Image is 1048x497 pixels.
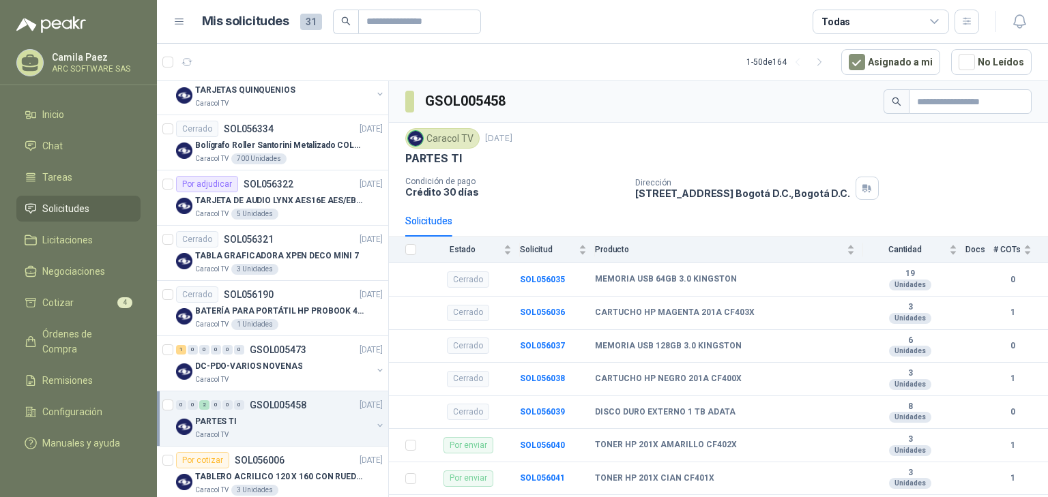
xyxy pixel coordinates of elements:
[231,319,278,330] div: 1 Unidades
[231,153,287,164] div: 700 Unidades
[42,170,72,185] span: Tareas
[176,474,192,490] img: Company Logo
[889,478,931,489] div: Unidades
[176,363,192,380] img: Company Logo
[405,177,624,186] p: Condición de pago
[244,179,293,189] p: SOL056322
[993,439,1032,452] b: 1
[195,209,229,220] p: Caracol TV
[157,226,388,281] a: CerradoSOL056321[DATE] Company LogoTABLA GRAFICADORA XPEN DECO MINI 7Caracol TV3 Unidades
[195,98,229,109] p: Caracol TV
[176,142,192,159] img: Company Logo
[176,452,229,468] div: Por cotizar
[443,437,493,453] div: Por enviar
[520,245,576,254] span: Solicitud
[224,235,274,244] p: SOL056321
[176,65,385,109] a: 0 0 0 0 0 0 GSOL005489[DATE] Company LogoTARJETAS QUINQUENIOSCaracol TV
[405,128,480,149] div: Caracol TV
[360,454,383,467] p: [DATE]
[520,275,565,284] a: SOL056035
[993,237,1048,263] th: # COTs
[595,374,742,385] b: CARTUCHO HP NEGRO 201A CF400X
[42,404,102,419] span: Configuración
[176,231,218,247] div: Cerrado
[176,308,192,325] img: Company Logo
[520,407,565,417] a: SOL056039
[42,436,120,451] span: Manuales y ayuda
[635,187,849,199] p: [STREET_ADDRESS] Bogotá D.C. , Bogotá D.C.
[176,342,385,385] a: 1 0 0 0 0 0 GSOL005473[DATE] Company LogoDC-PDO-VARIOS NOVENASCaracol TV
[16,367,141,393] a: Remisiones
[250,345,306,355] p: GSOL005473
[889,379,931,390] div: Unidades
[211,345,221,355] div: 0
[447,337,489,354] div: Cerrado
[42,327,128,357] span: Órdenes de Compra
[360,233,383,246] p: [DATE]
[176,198,192,214] img: Company Logo
[42,295,74,310] span: Cotizar
[405,151,461,166] p: PARTES TI
[447,404,489,420] div: Cerrado
[195,153,229,164] p: Caracol TV
[250,400,306,410] p: GSOL005458
[595,473,714,484] b: TONER HP 201X CIAN CF401X
[16,196,141,222] a: Solicitudes
[993,340,1032,352] b: 0
[195,374,229,385] p: Caracol TV
[195,194,365,207] p: TARJETA DE AUDIO LYNX AES16E AES/EBU PCI
[195,305,365,318] p: BATERÍA PARA PORTÁTIL HP PROBOOK 430 G8
[360,123,383,136] p: [DATE]
[195,430,229,440] p: Caracol TV
[211,400,221,410] div: 0
[408,131,423,146] img: Company Logo
[595,407,736,418] b: DISCO DURO EXTERNO 1 TB ADATA
[821,14,850,29] div: Todas
[224,124,274,134] p: SOL056334
[176,400,186,410] div: 0
[195,250,359,262] p: TABLA GRAFICADORA XPEN DECO MINI 7
[595,274,737,285] b: MEMORIA USB 64GB 3.0 KINGSTON
[595,237,863,263] th: Producto
[889,445,931,456] div: Unidades
[222,345,233,355] div: 0
[520,374,565,383] a: SOL056038
[231,485,278,496] div: 3 Unidades
[341,16,351,26] span: search
[424,245,501,254] span: Estado
[360,178,383,191] p: [DATE]
[16,290,141,316] a: Cotizar4
[746,51,830,73] div: 1 - 50 de 164
[889,280,931,290] div: Unidades
[889,412,931,423] div: Unidades
[360,288,383,301] p: [DATE]
[199,400,209,410] div: 2
[16,321,141,362] a: Órdenes de Compra
[235,455,285,465] p: SOL056006
[520,237,595,263] th: Solicitud
[965,237,993,263] th: Docs
[520,341,565,350] a: SOL056037
[16,430,141,456] a: Manuales y ayuda
[863,335,957,346] b: 6
[595,245,844,254] span: Producto
[42,264,105,279] span: Negociaciones
[520,440,565,450] b: SOL056040
[157,115,388,170] a: CerradoSOL056334[DATE] Company LogoBolígrafo Roller Santorini Metalizado COLOR MORADO 1logoCaraco...
[405,186,624,198] p: Crédito 30 días
[195,84,295,97] p: TARJETAS QUINQUENIOS
[863,368,957,379] b: 3
[635,178,849,187] p: Dirección
[195,264,229,275] p: Caracol TV
[993,472,1032,485] b: 1
[176,253,192,269] img: Company Logo
[951,49,1032,75] button: No Leídos
[224,290,274,299] p: SOL056190
[447,271,489,288] div: Cerrado
[595,307,755,318] b: CARTUCHO HP MAGENTA 201A CF403X
[176,397,385,440] a: 0 0 2 0 0 0 GSOL005458[DATE] Company LogoPARTES TICaracol TV
[595,440,737,451] b: TONER HP 201X AMARILLO CF402X
[16,16,86,33] img: Logo peakr
[176,345,186,355] div: 1
[188,345,198,355] div: 0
